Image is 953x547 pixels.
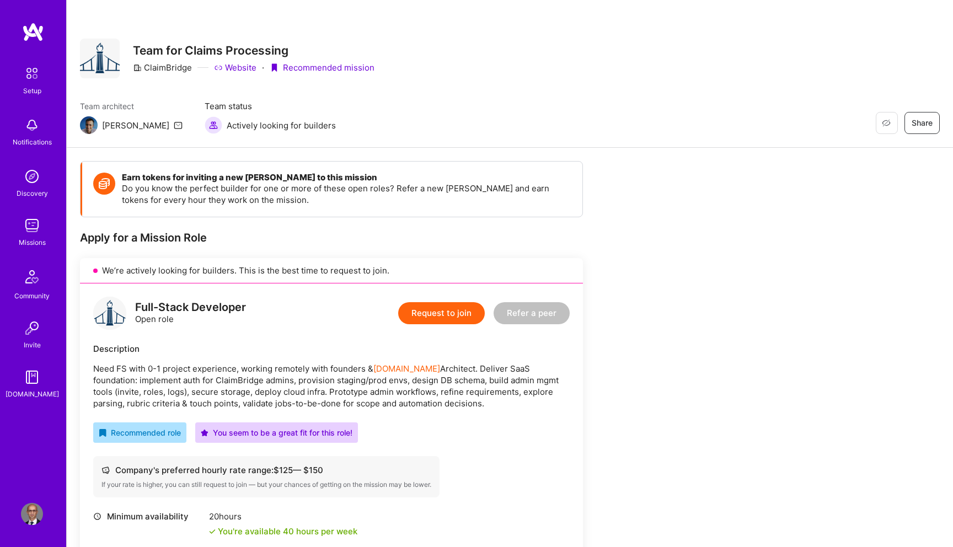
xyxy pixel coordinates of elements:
div: Missions [19,237,46,248]
i: icon Cash [101,466,110,474]
img: bell [21,114,43,136]
div: Minimum availability [93,511,204,522]
span: Team status [205,100,336,112]
div: You're available 40 hours per week [209,525,357,537]
i: icon PurpleStar [201,429,208,437]
a: [DOMAIN_NAME] [373,363,440,374]
h4: Earn tokens for inviting a new [PERSON_NAME] to this mission [122,173,571,183]
div: Recommended role [99,427,181,438]
div: Community [14,290,50,302]
img: Community [19,264,45,290]
img: guide book [21,366,43,388]
span: Share [912,117,933,128]
div: Company's preferred hourly rate range: $ 125 — $ 150 [101,464,431,476]
span: Team architect [80,100,183,112]
i: icon EyeClosed [882,119,891,127]
img: Company Logo [80,39,120,78]
a: Website [214,62,256,73]
div: [DOMAIN_NAME] [6,388,59,400]
img: setup [20,62,44,85]
i: icon RecommendedBadge [99,429,106,437]
div: Full-Stack Developer [135,302,246,313]
div: We’re actively looking for builders. This is the best time to request to join. [80,258,583,283]
a: User Avatar [18,503,46,525]
button: Share [904,112,940,134]
p: Need FS with 0-1 project experience, working remotely with founders & Architect. Deliver SaaS fou... [93,363,570,409]
div: You seem to be a great fit for this role! [201,427,352,438]
img: teamwork [21,214,43,237]
img: logo [22,22,44,42]
img: Actively looking for builders [205,116,222,134]
div: Discovery [17,187,48,199]
div: Setup [23,85,41,96]
button: Request to join [398,302,485,324]
img: Team Architect [80,116,98,134]
div: 20 hours [209,511,357,522]
div: ClaimBridge [133,62,192,73]
img: discovery [21,165,43,187]
p: Do you know the perfect builder for one or more of these open roles? Refer a new [PERSON_NAME] an... [122,183,571,206]
div: Description [93,343,570,355]
h3: Team for Claims Processing [133,44,374,57]
div: [PERSON_NAME] [102,120,169,131]
div: If your rate is higher, you can still request to join — but your chances of getting on the missio... [101,480,431,489]
i: icon Check [209,528,216,535]
div: Notifications [13,136,52,148]
img: logo [93,297,126,330]
button: Refer a peer [494,302,570,324]
i: icon PurpleRibbon [270,63,279,72]
img: Invite [21,317,43,339]
div: · [262,62,264,73]
div: Invite [24,339,41,351]
div: Recommended mission [270,62,374,73]
span: Actively looking for builders [227,120,336,131]
i: icon CompanyGray [133,63,142,72]
img: User Avatar [21,503,43,525]
i: icon Clock [93,512,101,521]
div: Open role [135,302,246,325]
div: Apply for a Mission Role [80,230,583,245]
img: Token icon [93,173,115,195]
i: icon Mail [174,121,183,130]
